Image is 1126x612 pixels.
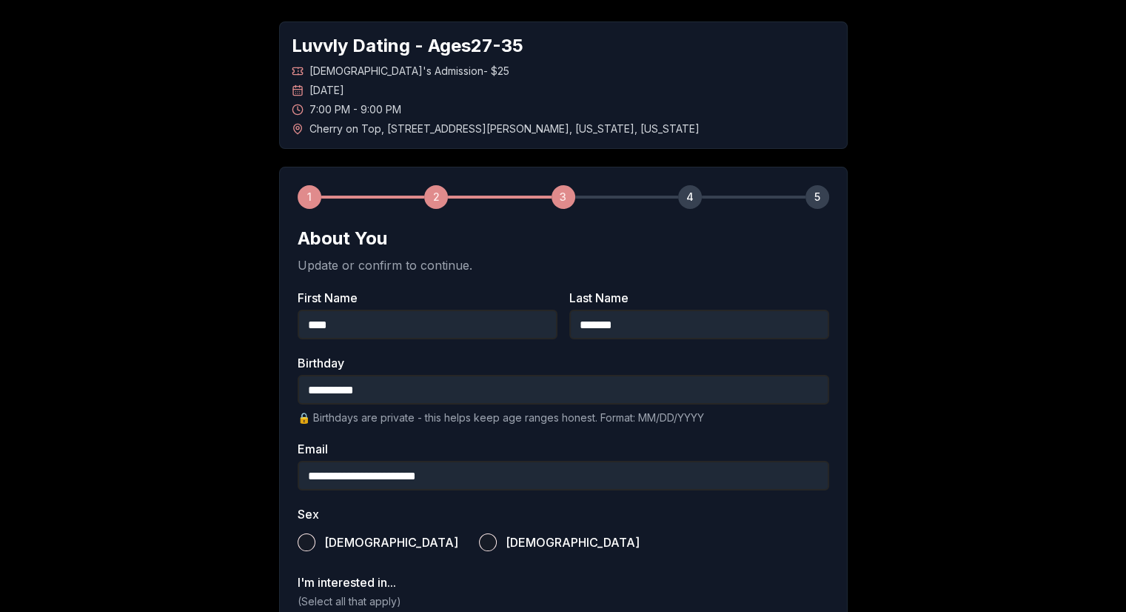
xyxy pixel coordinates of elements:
label: Email [298,443,829,455]
h2: About You [298,227,829,250]
button: [DEMOGRAPHIC_DATA] [479,533,497,551]
h1: Luvvly Dating - Ages 27 - 35 [292,34,835,58]
div: 2 [424,185,448,209]
span: [DEMOGRAPHIC_DATA]'s Admission - $25 [309,64,509,79]
div: 1 [298,185,321,209]
span: [DATE] [309,83,344,98]
label: I'm interested in... [298,576,829,588]
div: 3 [552,185,575,209]
p: Update or confirm to continue. [298,256,829,274]
label: Birthday [298,357,829,369]
p: 🔒 Birthdays are private - this helps keep age ranges honest. Format: MM/DD/YYYY [298,410,829,425]
label: Last Name [569,292,829,304]
div: 5 [805,185,829,209]
p: (Select all that apply) [298,594,829,609]
div: 4 [678,185,702,209]
button: [DEMOGRAPHIC_DATA] [298,533,315,551]
span: [DEMOGRAPHIC_DATA] [506,536,640,548]
span: [DEMOGRAPHIC_DATA] [324,536,458,548]
label: Sex [298,508,829,520]
label: First Name [298,292,557,304]
span: 7:00 PM - 9:00 PM [309,102,401,117]
span: Cherry on Top , [STREET_ADDRESS][PERSON_NAME] , [US_STATE] , [US_STATE] [309,122,700,136]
